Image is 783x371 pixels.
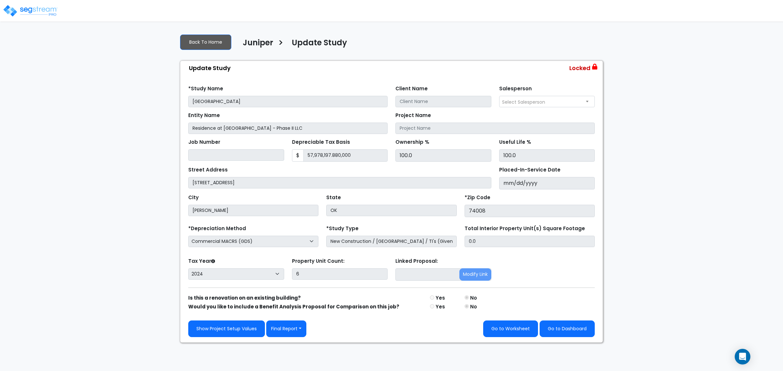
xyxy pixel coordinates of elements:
input: Client Name [395,96,491,107]
div: Update Study [184,61,603,75]
input: Entity Name [188,123,388,134]
label: Yes [436,294,445,302]
a: Go to Worksheet [483,320,538,337]
h3: > [278,37,284,50]
img: logo_pro_r.png [3,4,58,17]
input: Building Count [292,268,388,280]
label: Linked Proposal: [395,258,438,265]
button: Final Report [266,320,306,337]
h4: Juniper [243,38,273,49]
label: Job Number [188,139,220,146]
input: Project Name [395,123,595,134]
a: Juniper [238,38,273,52]
label: No [470,294,477,302]
strong: Is this a renovation on an existing building? [188,294,301,301]
label: Useful Life % [499,139,531,146]
h4: Update Study [292,38,347,49]
span: $ [292,149,304,162]
a: Update Study [287,38,347,52]
label: Placed-In-Service Date [499,166,560,174]
i: This study is Edit-Locked and must be unlocked from the Dashboard before further changes can be m... [592,64,597,69]
label: No [470,303,477,311]
a: Show Project Setup Values [188,320,265,337]
a: Go to Dashboard [540,320,595,337]
input: Street Address [188,177,491,188]
label: Salesperson [499,85,532,93]
label: Tax Year [188,258,215,265]
label: Ownership % [395,139,429,146]
input: Depreciation [499,149,595,162]
span: Select Salesperson [502,99,545,105]
label: City [188,194,199,201]
a: Back To Home [180,35,231,50]
input: Ownership [395,149,491,162]
label: *Study Name [188,85,223,93]
input: 0.00 [303,149,388,162]
input: Zip Code [465,205,595,217]
label: *Zip Code [465,194,490,201]
label: Yes [436,303,445,311]
div: Open Intercom Messenger [735,349,750,364]
label: State [326,194,341,201]
label: *Depreciation Method [188,225,246,232]
label: Entity Name [188,112,220,119]
label: Street Address [188,166,228,174]
input: total square foot [465,236,595,247]
label: Property Unit Count: [292,258,345,265]
label: *Study Type [326,225,359,232]
span: Locked [569,64,591,72]
label: Total Interior Property Unit(s) Square Footage [465,225,585,232]
label: Depreciable Tax Basis [292,139,350,146]
input: Study Name [188,96,388,107]
label: Client Name [395,85,428,93]
label: Project Name [395,112,431,119]
strong: Would you like to include a Benefit Analysis Proposal for Comparison on this job? [188,303,399,310]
